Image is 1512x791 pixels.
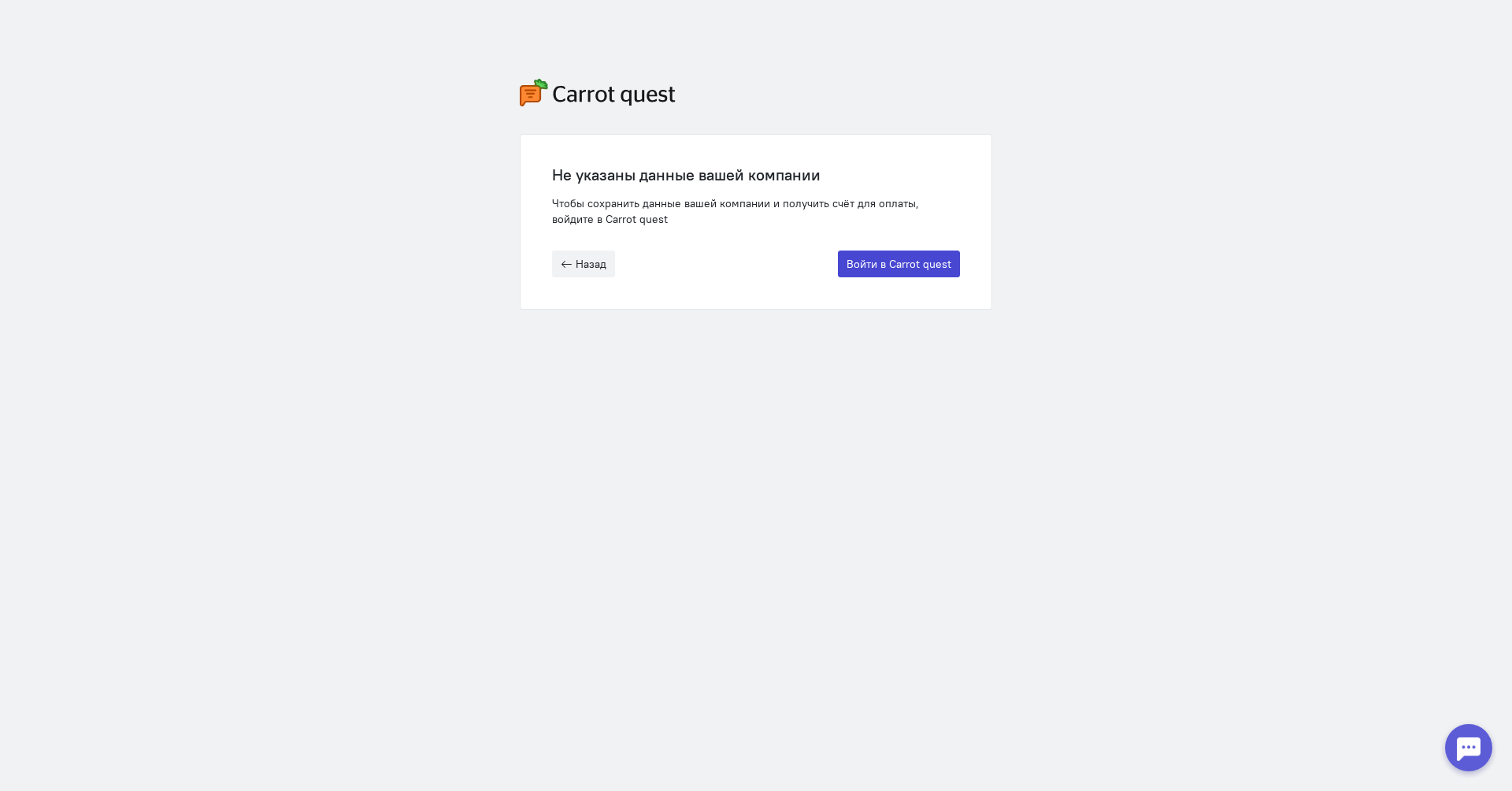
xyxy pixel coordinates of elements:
[552,195,960,227] div: Чтобы сохранить данные вашей компании и получить счёт для оплаты, войдите в Carrot quest
[838,251,960,277] button: Войти в Carrot quest
[576,257,606,271] span: Назад
[552,251,615,277] button: Назад
[520,79,676,106] img: carrot-quest-logo.svg
[552,166,960,184] div: Не указаны данные вашей компании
